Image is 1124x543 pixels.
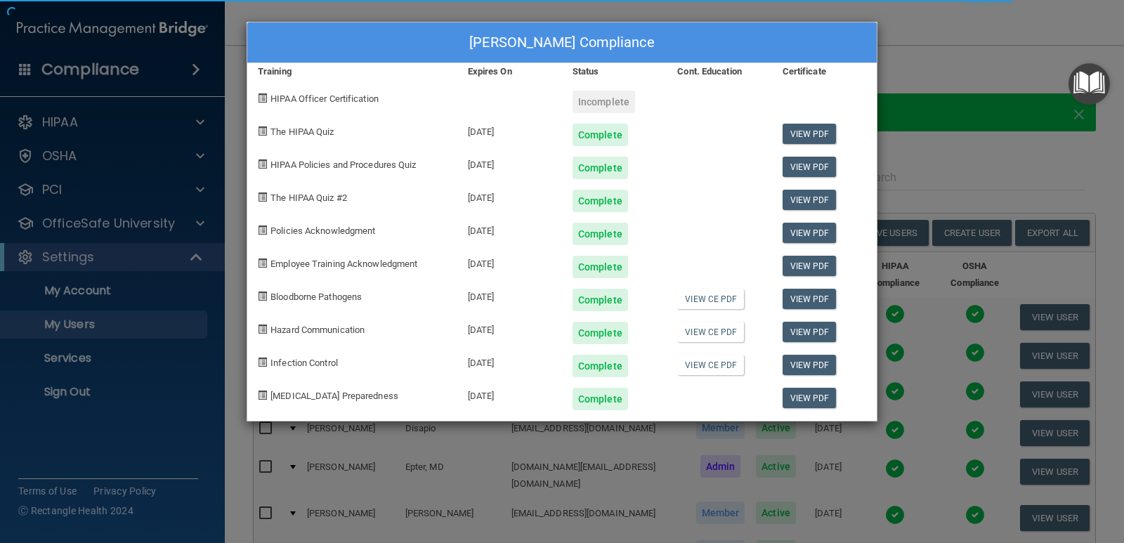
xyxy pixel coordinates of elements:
a: View CE PDF [677,355,744,375]
a: View PDF [783,256,837,276]
a: View PDF [783,157,837,177]
span: Employee Training Acknowledgment [270,259,417,269]
div: Training [247,63,457,80]
div: Complete [573,322,628,344]
span: Policies Acknowledgment [270,225,375,236]
a: View PDF [783,190,837,210]
div: Cont. Education [667,63,771,80]
a: View PDF [783,322,837,342]
span: Bloodborne Pathogens [270,292,362,302]
a: View PDF [783,355,837,375]
a: View PDF [783,388,837,408]
div: [PERSON_NAME] Compliance [247,22,877,63]
span: The HIPAA Quiz [270,126,334,137]
a: View PDF [783,223,837,243]
a: View PDF [783,124,837,144]
span: The HIPAA Quiz #2 [270,192,347,203]
div: [DATE] [457,245,562,278]
div: Complete [573,157,628,179]
span: Hazard Communication [270,325,365,335]
div: Complete [573,388,628,410]
div: Certificate [772,63,877,80]
div: [DATE] [457,377,562,410]
div: [DATE] [457,278,562,311]
div: Expires On [457,63,562,80]
a: View CE PDF [677,289,744,309]
button: Open Resource Center [1069,63,1110,105]
span: HIPAA Officer Certification [270,93,379,104]
div: Complete [573,124,628,146]
div: [DATE] [457,146,562,179]
div: Complete [573,256,628,278]
div: Complete [573,289,628,311]
div: [DATE] [457,179,562,212]
div: [DATE] [457,113,562,146]
a: View PDF [783,289,837,309]
div: [DATE] [457,212,562,245]
div: Complete [573,223,628,245]
div: Incomplete [573,91,635,113]
div: Complete [573,355,628,377]
span: [MEDICAL_DATA] Preparedness [270,391,398,401]
div: Complete [573,190,628,212]
div: [DATE] [457,344,562,377]
div: Status [562,63,667,80]
span: HIPAA Policies and Procedures Quiz [270,159,416,170]
div: [DATE] [457,311,562,344]
a: View CE PDF [677,322,744,342]
span: Infection Control [270,358,338,368]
